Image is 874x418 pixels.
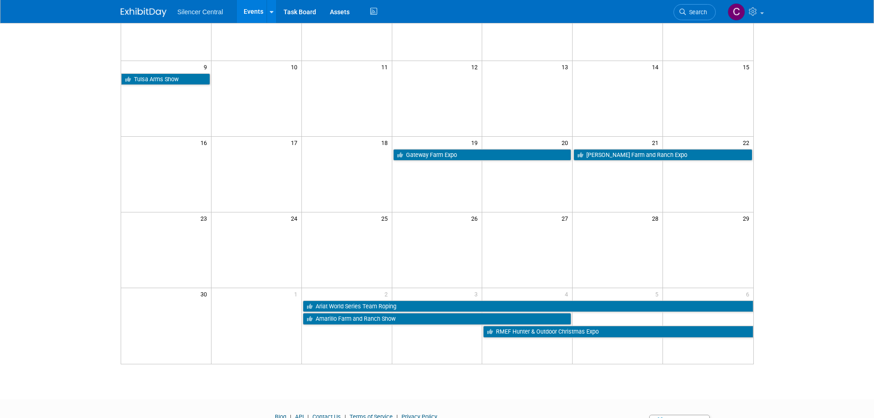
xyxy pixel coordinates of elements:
[121,8,167,17] img: ExhibitDay
[290,61,301,72] span: 10
[728,3,745,21] img: Cade Cox
[564,288,572,300] span: 4
[651,61,662,72] span: 14
[654,288,662,300] span: 5
[290,212,301,224] span: 24
[470,137,482,148] span: 19
[470,212,482,224] span: 26
[200,212,211,224] span: 23
[483,326,753,338] a: RMEF Hunter & Outdoor Christmas Expo
[470,61,482,72] span: 12
[686,9,707,16] span: Search
[745,288,753,300] span: 6
[380,137,392,148] span: 18
[203,61,211,72] span: 9
[380,61,392,72] span: 11
[651,137,662,148] span: 21
[303,301,753,312] a: Ariat World Series Team Roping
[573,149,752,161] a: [PERSON_NAME] Farm and Ranch Expo
[293,288,301,300] span: 1
[380,212,392,224] span: 25
[121,73,210,85] a: Tulsa Arms Show
[384,288,392,300] span: 2
[561,212,572,224] span: 27
[561,137,572,148] span: 20
[290,137,301,148] span: 17
[561,61,572,72] span: 13
[200,288,211,300] span: 30
[473,288,482,300] span: 3
[200,137,211,148] span: 16
[742,212,753,224] span: 29
[742,137,753,148] span: 22
[303,313,572,325] a: Amarillo Farm and Ranch Show
[178,8,223,16] span: Silencer Central
[674,4,716,20] a: Search
[651,212,662,224] span: 28
[393,149,572,161] a: Gateway Farm Expo
[742,61,753,72] span: 15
